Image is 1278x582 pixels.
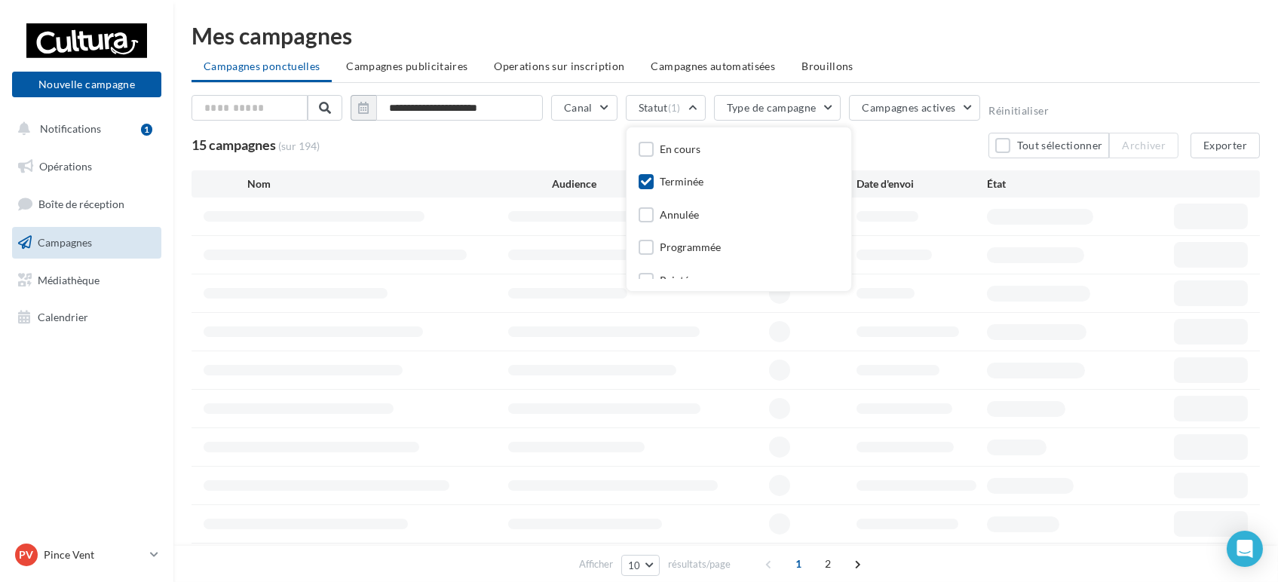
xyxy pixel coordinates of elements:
[849,95,980,121] button: Campagnes actives
[38,311,88,323] span: Calendrier
[192,24,1260,47] div: Mes campagnes
[551,95,618,121] button: Canal
[38,236,92,249] span: Campagnes
[1109,133,1178,158] button: Archiver
[44,547,144,562] p: Pince Vent
[192,136,276,153] span: 15 campagnes
[9,265,164,296] a: Médiathèque
[278,139,320,154] span: (sur 194)
[12,541,161,569] a: PV Pince Vent
[668,557,731,571] span: résultats/page
[40,122,101,135] span: Notifications
[12,72,161,97] button: Nouvelle campagne
[494,60,624,72] span: Operations sur inscription
[9,227,164,259] a: Campagnes
[660,240,721,255] div: Programmée
[9,151,164,182] a: Opérations
[9,188,164,220] a: Boîte de réception
[660,174,703,189] div: Terminée
[9,302,164,333] a: Calendrier
[988,105,1049,117] button: Réinitialiser
[857,176,987,191] div: Date d'envoi
[668,102,681,114] span: (1)
[628,559,641,571] span: 10
[626,95,706,121] button: Statut(1)
[660,142,700,157] div: En cours
[38,273,100,286] span: Médiathèque
[39,160,92,173] span: Opérations
[346,60,467,72] span: Campagnes publicitaires
[1227,531,1263,567] div: Open Intercom Messenger
[141,124,152,136] div: 1
[987,176,1117,191] div: État
[714,95,841,121] button: Type de campagne
[621,555,660,576] button: 10
[786,552,811,576] span: 1
[38,198,124,210] span: Boîte de réception
[247,176,552,191] div: Nom
[1191,133,1260,158] button: Exporter
[9,113,158,145] button: Notifications 1
[660,207,699,222] div: Annulée
[862,101,955,114] span: Campagnes actives
[20,547,34,562] span: PV
[801,60,854,72] span: Brouillons
[552,176,770,191] div: Audience
[651,60,776,72] span: Campagnes automatisées
[988,133,1109,158] button: Tout sélectionner
[660,273,694,288] div: Rejetée
[816,552,840,576] span: 2
[579,557,613,571] span: Afficher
